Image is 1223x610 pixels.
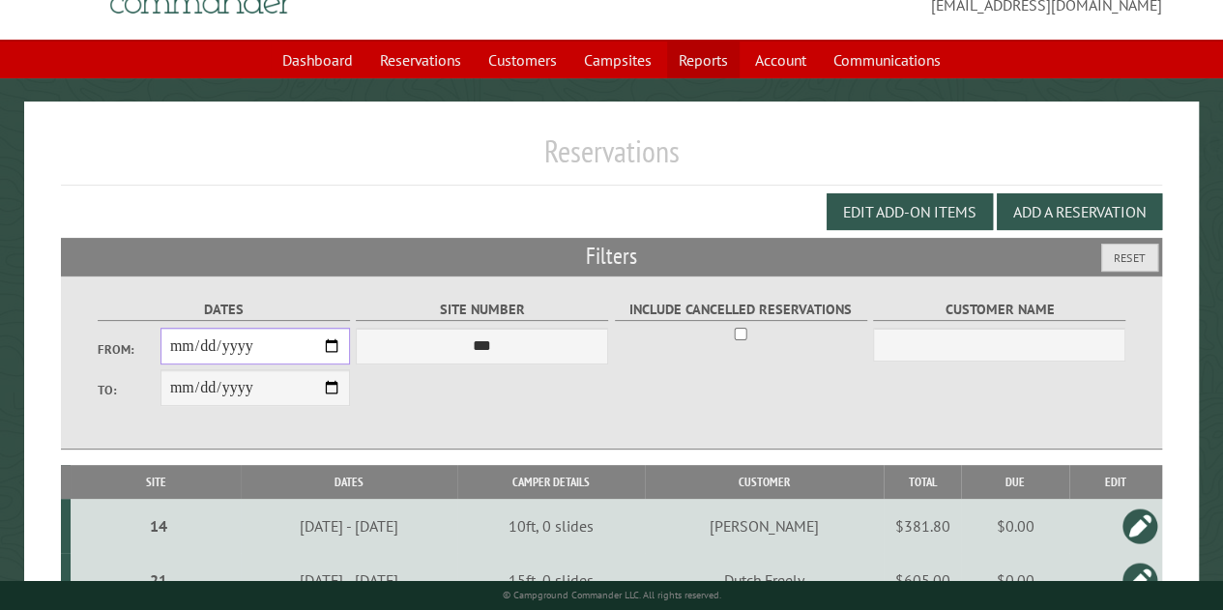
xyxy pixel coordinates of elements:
[241,465,457,499] th: Dates
[61,132,1162,186] h1: Reservations
[98,340,160,359] label: From:
[78,570,238,590] div: 21
[884,465,961,499] th: Total
[271,42,364,78] a: Dashboard
[667,42,740,78] a: Reports
[368,42,473,78] a: Reservations
[961,499,1069,553] td: $0.00
[997,193,1162,230] button: Add a Reservation
[961,465,1069,499] th: Due
[457,465,646,499] th: Camper Details
[822,42,952,78] a: Communications
[457,553,646,607] td: 15ft, 0 slides
[78,516,238,536] div: 14
[457,499,646,553] td: 10ft, 0 slides
[71,465,241,499] th: Site
[244,516,453,536] div: [DATE] - [DATE]
[743,42,818,78] a: Account
[244,570,453,590] div: [DATE] - [DATE]
[645,553,883,607] td: Dutch Freely
[572,42,663,78] a: Campsites
[645,499,883,553] td: [PERSON_NAME]
[356,299,608,321] label: Site Number
[884,553,961,607] td: $605.00
[98,381,160,399] label: To:
[827,193,993,230] button: Edit Add-on Items
[961,553,1069,607] td: $0.00
[884,499,961,553] td: $381.80
[873,299,1125,321] label: Customer Name
[502,589,720,601] small: © Campground Commander LLC. All rights reserved.
[477,42,568,78] a: Customers
[645,465,883,499] th: Customer
[1101,244,1158,272] button: Reset
[615,299,867,321] label: Include Cancelled Reservations
[61,238,1162,275] h2: Filters
[1069,465,1162,499] th: Edit
[98,299,350,321] label: Dates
